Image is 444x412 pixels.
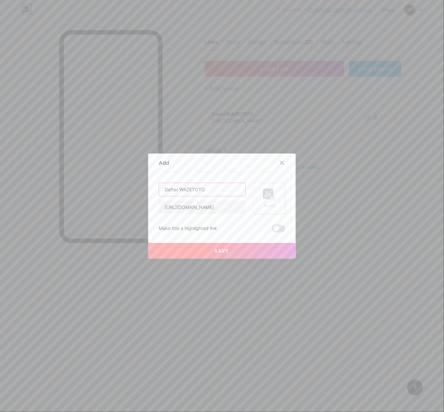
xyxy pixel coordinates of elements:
[159,183,246,196] input: Title
[159,159,169,167] div: Add
[215,248,230,253] span: Save
[159,201,246,214] input: URL
[263,203,276,208] div: Picture
[159,225,217,233] div: Make this a highlighted link
[148,243,296,259] button: Save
